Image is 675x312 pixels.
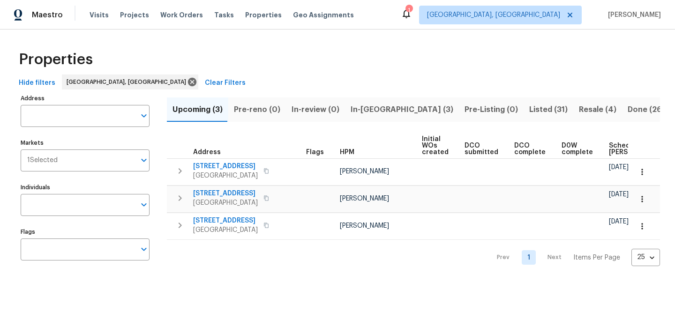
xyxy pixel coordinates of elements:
span: Address [193,149,221,156]
span: [STREET_ADDRESS] [193,162,258,171]
div: 1 [405,6,412,15]
span: DCO submitted [465,142,498,156]
label: Individuals [21,185,150,190]
p: Items Per Page [573,253,620,262]
button: Open [137,243,150,256]
span: Listed (31) [529,103,568,116]
label: Markets [21,140,150,146]
span: In-review (0) [292,103,339,116]
nav: Pagination Navigation [488,245,660,270]
span: [STREET_ADDRESS] [193,216,258,225]
span: Upcoming (3) [172,103,223,116]
span: [PERSON_NAME] [340,168,389,175]
span: Properties [19,55,93,64]
span: [PERSON_NAME] [340,223,389,229]
span: [STREET_ADDRESS] [193,189,258,198]
span: Pre-Listing (0) [465,103,518,116]
a: Goto page 1 [522,250,536,265]
span: [DATE] [609,218,629,225]
span: 1 Selected [27,156,58,164]
button: Clear Filters [201,74,249,92]
div: [GEOGRAPHIC_DATA], [GEOGRAPHIC_DATA] [62,74,198,89]
span: [GEOGRAPHIC_DATA] [193,225,258,235]
span: In-[GEOGRAPHIC_DATA] (3) [351,103,453,116]
span: Scheduled [PERSON_NAME] [609,142,662,156]
span: Resale (4) [579,103,616,116]
span: Properties [245,10,282,20]
span: Flags [306,149,324,156]
span: [GEOGRAPHIC_DATA], [GEOGRAPHIC_DATA] [427,10,560,20]
button: Open [137,109,150,122]
span: [DATE] [609,164,629,171]
button: Hide filters [15,74,59,92]
span: Work Orders [160,10,203,20]
span: [GEOGRAPHIC_DATA], [GEOGRAPHIC_DATA] [67,77,190,87]
button: Open [137,198,150,211]
button: Open [137,154,150,167]
span: [GEOGRAPHIC_DATA] [193,198,258,208]
span: [DATE] [609,191,629,198]
span: [PERSON_NAME] [340,195,389,202]
span: Hide filters [19,77,55,89]
span: Pre-reno (0) [234,103,280,116]
span: [GEOGRAPHIC_DATA] [193,171,258,180]
span: Initial WOs created [422,136,449,156]
span: Done (269) [628,103,670,116]
span: DCO complete [514,142,546,156]
span: Tasks [214,12,234,18]
label: Address [21,96,150,101]
span: Geo Assignments [293,10,354,20]
span: D0W complete [562,142,593,156]
span: Projects [120,10,149,20]
label: Flags [21,229,150,235]
span: Clear Filters [205,77,246,89]
span: Maestro [32,10,63,20]
span: [PERSON_NAME] [604,10,661,20]
span: HPM [340,149,354,156]
span: Visits [90,10,109,20]
div: 25 [631,245,660,269]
